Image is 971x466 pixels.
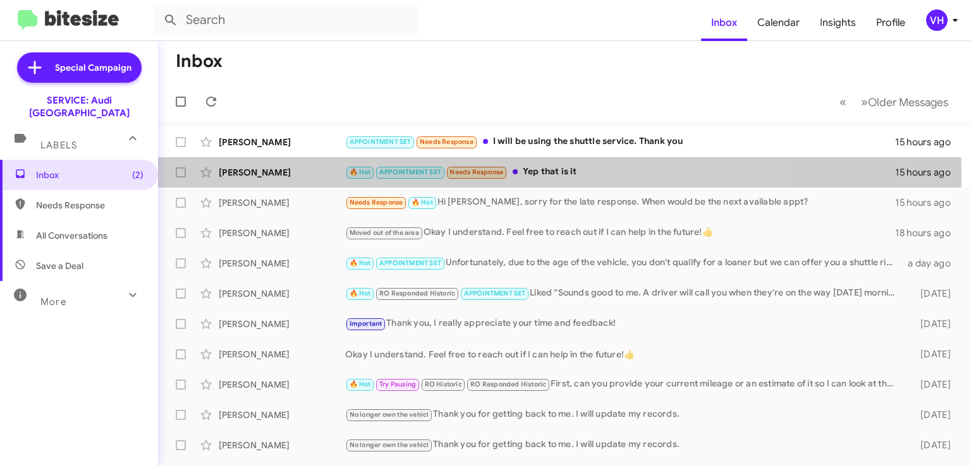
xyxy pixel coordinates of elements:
[833,89,956,115] nav: Page navigation example
[412,198,433,206] span: 🔥 Hot
[40,140,77,151] span: Labels
[350,320,382,328] span: Important
[464,289,526,297] span: APPOINTMENT SET
[895,166,961,179] div: 15 hours ago
[345,438,905,452] div: Thank you for getting back to me. I will update my records.
[379,259,441,267] span: APPOINTMENT SET
[832,89,854,115] button: Previous
[350,198,403,206] span: Needs Response
[36,229,107,242] span: All Conversations
[345,256,905,270] div: Unfortunately, due to the age of the vehicle, you don't qualify for a loaner but we can offer you...
[895,196,961,209] div: 15 hours ago
[345,377,905,391] div: First, can you provide your current mileage or an estimate of it so I can look at the options for...
[895,227,961,239] div: 18 hours ago
[379,168,441,176] span: APPOINTMENT SET
[55,61,131,74] span: Special Campaign
[905,257,961,270] div: a day ago
[350,380,371,388] span: 🔥 Hot
[219,318,345,330] div: [PERSON_NAME]
[345,348,905,361] div: Okay I understand. Feel free to reach out if I can help in the future!👍
[219,196,345,209] div: [PERSON_NAME]
[449,168,503,176] span: Needs Response
[36,260,83,272] span: Save a Deal
[132,169,144,181] span: (2)
[861,94,868,110] span: »
[219,409,345,421] div: [PERSON_NAME]
[905,409,961,421] div: [DATE]
[219,227,345,239] div: [PERSON_NAME]
[350,138,412,146] span: APPOINTMENT SET
[853,89,956,115] button: Next
[840,94,846,110] span: «
[915,9,957,31] button: VH
[701,4,747,41] a: Inbox
[350,229,419,237] span: Moved out of the area
[345,165,895,179] div: Yep that is it
[866,4,915,41] a: Profile
[176,51,223,71] h1: Inbox
[345,195,895,210] div: Hi [PERSON_NAME], sorry for the late response. When would be the next available appt?
[379,380,416,388] span: Try Pausing
[926,9,948,31] div: VH
[905,348,961,361] div: [DATE]
[219,287,345,300] div: [PERSON_NAME]
[868,95,948,109] span: Older Messages
[345,316,905,331] div: Thank you, I really appreciate your time and feedback!
[219,378,345,391] div: [PERSON_NAME]
[425,380,462,388] span: RO Historic
[219,348,345,361] div: [PERSON_NAME]
[17,52,142,83] a: Special Campaign
[350,441,429,449] span: No longer own the vehicl
[905,318,961,330] div: [DATE]
[219,136,345,148] div: [PERSON_NAME]
[350,410,429,419] span: No longer own the vehicl
[350,168,371,176] span: 🔥 Hot
[219,257,345,270] div: [PERSON_NAME]
[345,286,905,301] div: Liked “Sounds good to me. A driver will call you when they're on the way [DATE] morning between 9...
[153,5,418,35] input: Search
[345,134,895,149] div: I will be using the shuttle service. Thank you
[747,4,810,41] a: Calendar
[905,287,961,300] div: [DATE]
[905,439,961,451] div: [DATE]
[895,136,961,148] div: 15 hours ago
[470,380,546,388] span: RO Responded Historic
[905,378,961,391] div: [DATE]
[345,407,905,422] div: Thank you for getting back to me. I will update my records.
[345,225,895,240] div: Okay I understand. Feel free to reach out if I can help in the future!👍
[420,138,473,146] span: Needs Response
[36,199,144,212] span: Needs Response
[219,439,345,451] div: [PERSON_NAME]
[379,289,455,297] span: RO Responded Historic
[219,166,345,179] div: [PERSON_NAME]
[810,4,866,41] a: Insights
[40,296,66,308] span: More
[350,259,371,267] span: 🔥 Hot
[36,169,144,181] span: Inbox
[350,289,371,297] span: 🔥 Hot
